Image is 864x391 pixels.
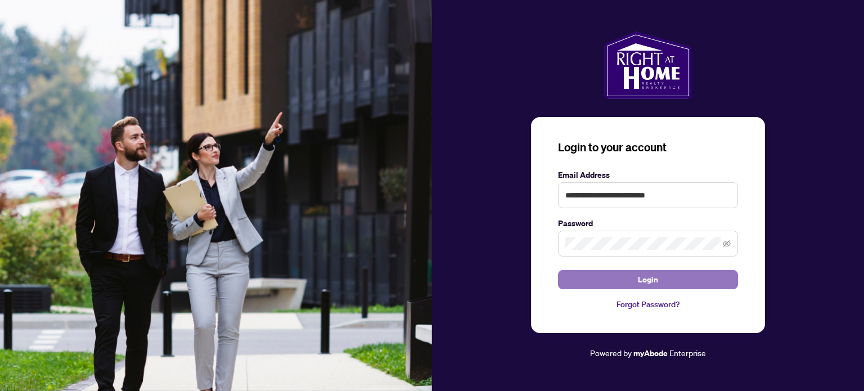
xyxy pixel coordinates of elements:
span: Enterprise [669,348,706,358]
h3: Login to your account [558,140,738,155]
span: eye-invisible [723,240,731,248]
label: Email Address [558,169,738,181]
label: Password [558,217,738,230]
span: Powered by [590,348,632,358]
button: Login [558,270,738,289]
a: myAbode [633,347,668,359]
span: Login [638,271,658,289]
img: ma-logo [604,32,691,99]
a: Forgot Password? [558,298,738,311]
